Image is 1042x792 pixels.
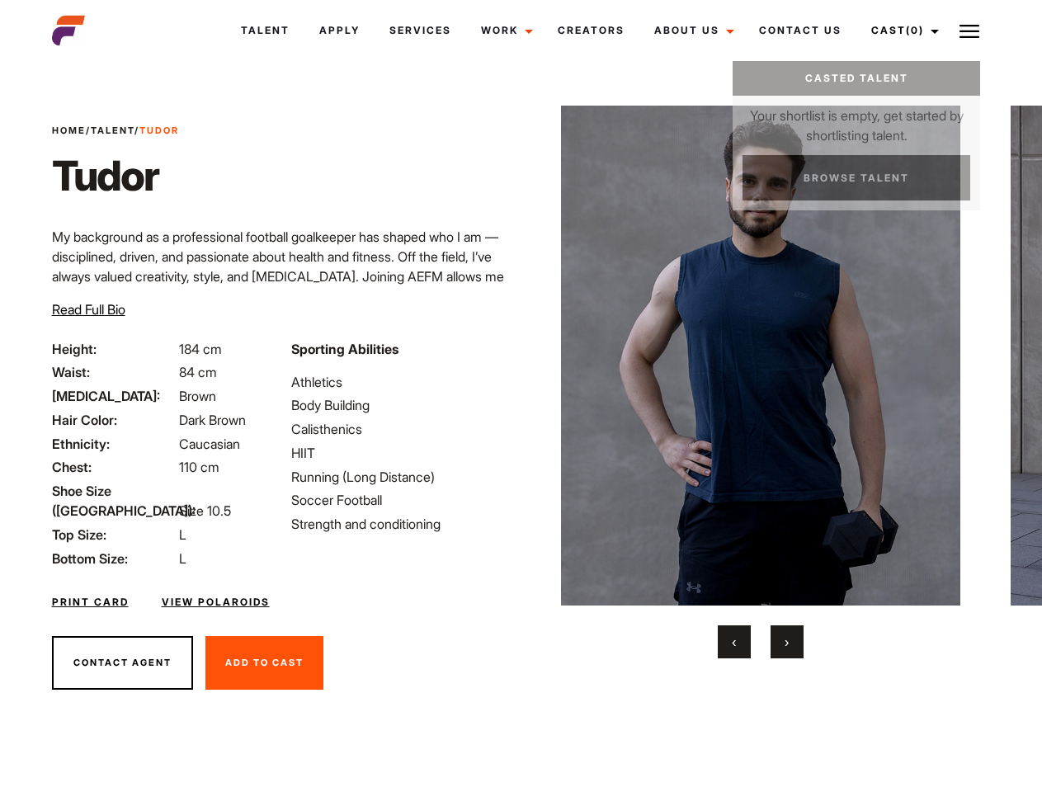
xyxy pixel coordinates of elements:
[785,634,789,650] span: Next
[733,96,980,145] p: Your shortlist is empty, get started by shortlisting talent.
[91,125,134,136] a: Talent
[52,299,125,319] button: Read Full Bio
[291,514,511,534] li: Strength and conditioning
[856,8,949,53] a: Cast(0)
[179,502,231,519] span: Size 10.5
[179,550,186,567] span: L
[291,443,511,463] li: HIIT
[52,525,176,544] span: Top Size:
[179,388,216,404] span: Brown
[52,125,86,136] a: Home
[52,636,193,691] button: Contact Agent
[52,301,125,318] span: Read Full Bio
[52,434,176,454] span: Ethnicity:
[225,657,304,668] span: Add To Cast
[52,339,176,359] span: Height:
[733,61,980,96] a: Casted Talent
[304,8,375,53] a: Apply
[162,595,270,610] a: View Polaroids
[179,341,222,357] span: 184 cm
[291,419,511,439] li: Calisthenics
[139,125,179,136] strong: Tudor
[52,124,179,138] span: / /
[906,24,924,36] span: (0)
[466,8,543,53] a: Work
[52,151,179,200] h1: Tudor
[52,410,176,430] span: Hair Color:
[732,634,736,650] span: Previous
[959,21,979,41] img: Burger icon
[52,362,176,382] span: Waist:
[291,372,511,392] li: Athletics
[52,14,85,47] img: cropped-aefm-brand-fav-22-square.png
[375,8,466,53] a: Services
[205,636,323,691] button: Add To Cast
[179,412,246,428] span: Dark Brown
[52,457,176,477] span: Chest:
[52,595,129,610] a: Print Card
[291,467,511,487] li: Running (Long Distance)
[52,481,176,521] span: Shoe Size ([GEOGRAPHIC_DATA]):
[52,549,176,568] span: Bottom Size:
[179,459,219,475] span: 110 cm
[743,155,970,200] a: Browse Talent
[291,490,511,510] li: Soccer Football
[291,341,398,357] strong: Sporting Abilities
[744,8,856,53] a: Contact Us
[543,8,639,53] a: Creators
[291,395,511,415] li: Body Building
[52,386,176,406] span: [MEDICAL_DATA]:
[52,227,512,326] p: My background as a professional football goalkeeper has shaped who I am — disciplined, driven, an...
[639,8,744,53] a: About Us
[179,436,240,452] span: Caucasian
[179,526,186,543] span: L
[226,8,304,53] a: Talent
[179,364,217,380] span: 84 cm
